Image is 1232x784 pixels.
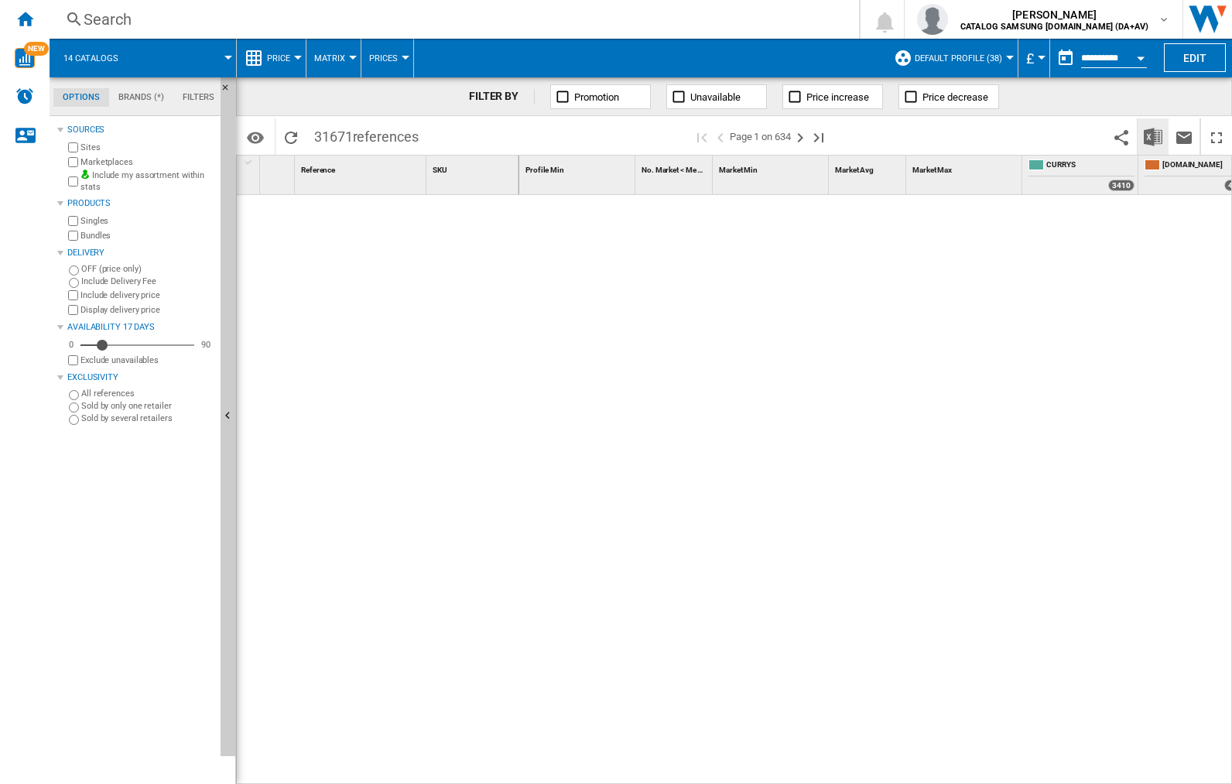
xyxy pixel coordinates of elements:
img: excel-24x24.png [1144,128,1162,146]
div: Sort None [638,156,712,180]
span: Matrix [314,53,345,63]
span: Prices [369,53,398,63]
label: Sold by several retailers [81,413,214,424]
button: 14 catalogs [63,39,134,77]
button: First page [693,118,711,155]
div: 0 [65,339,77,351]
button: Edit [1164,43,1226,72]
input: Include Delivery Fee [69,278,79,288]
div: 14 catalogs [57,39,228,77]
input: Sites [68,142,78,152]
span: Reference [301,166,335,174]
input: Bundles [68,231,78,241]
span: Market Min [719,166,758,174]
div: Search [84,9,819,30]
div: Market Max Sort None [909,156,1022,180]
div: Exclusivity [67,371,214,384]
span: NEW [24,42,49,56]
span: No. Market < Me [642,166,696,174]
button: Share this bookmark with others [1106,118,1137,155]
button: Price increase [782,84,883,109]
input: All references [69,390,79,400]
b: CATALOG SAMSUNG [DOMAIN_NAME] (DA+AV) [960,22,1148,32]
div: Sources [67,124,214,136]
img: profile.jpg [917,4,948,35]
button: >Previous page [711,118,730,155]
span: CURRYS [1046,159,1134,173]
span: Price increase [806,91,869,103]
button: Hide [221,77,236,756]
div: 3410 offers sold by CURRYS [1108,180,1134,191]
span: [PERSON_NAME] [960,7,1148,22]
button: Default profile (38) [915,39,1010,77]
span: Profile Min [525,166,564,174]
span: SKU [433,166,447,174]
span: Price [267,53,290,63]
div: Sort None [909,156,1022,180]
button: £ [1026,39,1042,77]
button: Last page [809,118,828,155]
input: Marketplaces [68,157,78,167]
button: Price [267,39,298,77]
span: Page 1 on 634 [730,118,791,155]
md-menu: Currency [1018,39,1050,77]
div: 90 [197,339,214,351]
div: Default profile (38) [894,39,1010,77]
button: Download in Excel [1138,118,1169,155]
label: Display delivery price [80,304,214,316]
input: OFF (price only) [69,265,79,276]
button: Options [240,123,271,151]
div: Sort None [298,156,426,180]
div: CURRYS 3410 offers sold by CURRYS [1025,156,1138,194]
label: All references [81,388,214,399]
div: Sort None [716,156,828,180]
button: Open calendar [1127,42,1155,70]
input: Display delivery price [68,355,78,365]
div: Profile Min Sort None [522,156,635,180]
div: Sort None [832,156,905,180]
img: wise-card.svg [15,48,35,68]
div: Market Min Sort None [716,156,828,180]
div: FILTER BY [469,89,535,104]
label: Bundles [80,230,214,241]
div: Market Avg Sort None [832,156,905,180]
button: Hide [221,77,239,105]
button: Next page [791,118,809,155]
label: Sites [80,142,214,153]
button: md-calendar [1050,43,1081,74]
div: Sort None [522,156,635,180]
button: Price decrease [898,84,999,109]
div: Reference Sort None [298,156,426,180]
span: Market Max [912,166,952,174]
img: alerts-logo.svg [15,87,34,105]
span: Market Avg [835,166,874,174]
label: Include delivery price [80,289,214,301]
div: SKU Sort None [429,156,518,180]
input: Sold by several retailers [69,415,79,425]
button: Matrix [314,39,353,77]
div: Delivery [67,247,214,259]
span: Price decrease [922,91,988,103]
md-tab-item: Filters [173,88,224,107]
label: OFF (price only) [81,263,214,275]
div: Sort None [429,156,518,180]
label: Include Delivery Fee [81,276,214,287]
button: Prices [369,39,406,77]
md-tab-item: Options [53,88,109,107]
div: Sort None [263,156,294,180]
span: Promotion [574,91,619,103]
div: Availability 17 Days [67,321,214,334]
md-slider: Availability [80,337,194,353]
span: Unavailable [690,91,741,103]
button: Maximize [1201,118,1232,155]
input: Include delivery price [68,290,78,300]
span: references [353,128,419,145]
button: Promotion [550,84,651,109]
div: No. Market < Me Sort None [638,156,712,180]
input: Sold by only one retailer [69,402,79,413]
span: 14 catalogs [63,53,118,63]
div: Price [245,39,298,77]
